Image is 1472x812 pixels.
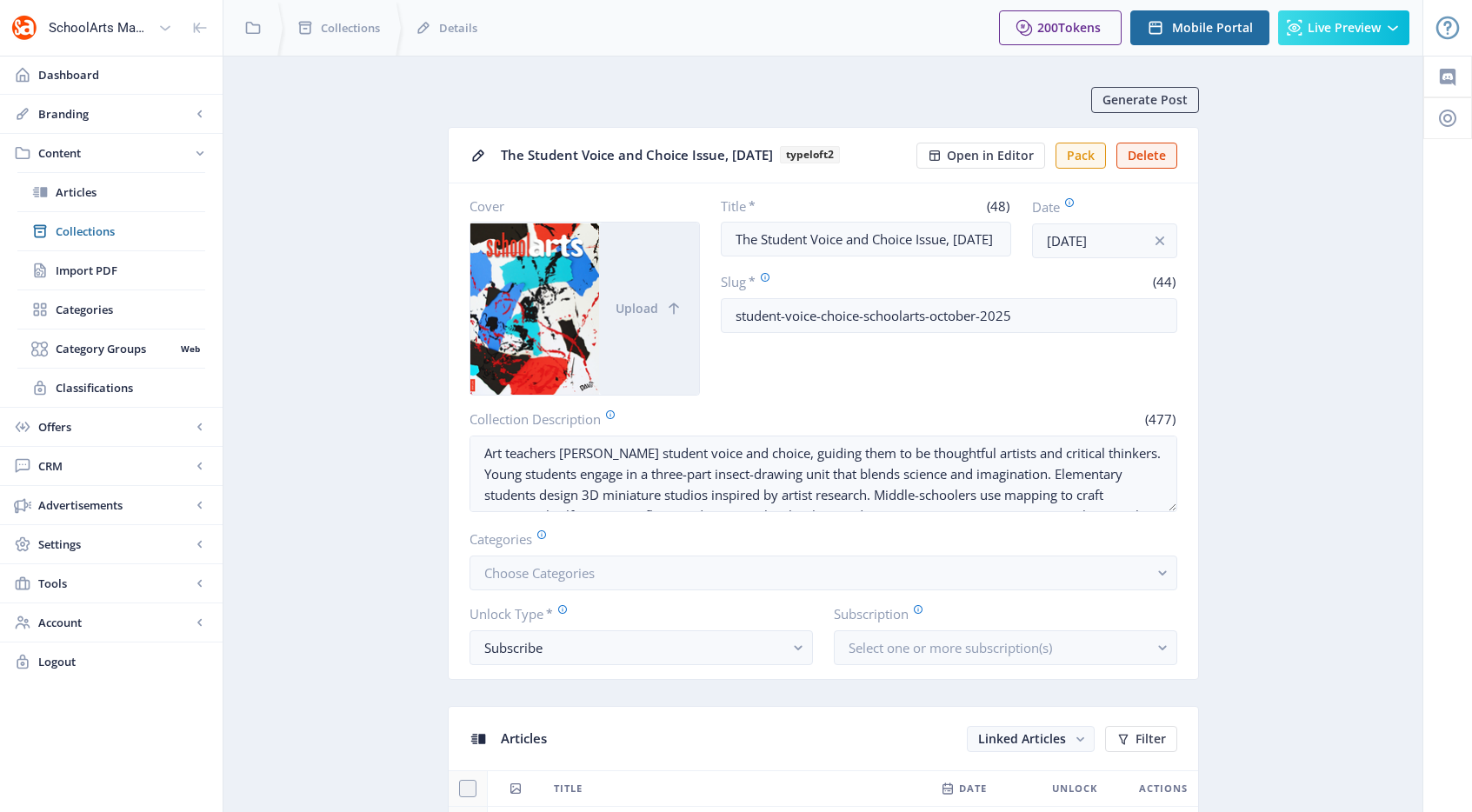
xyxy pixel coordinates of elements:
[1058,19,1101,36] span: Tokens
[321,19,380,37] span: Collections
[999,10,1122,45] button: 200Tokens
[484,637,784,658] div: Subscribe
[1105,726,1177,752] button: Filter
[175,340,205,357] nb-badge: Web
[49,9,151,47] div: SchoolArts Magazine
[967,726,1095,752] button: Linked Articles
[56,183,205,201] span: Articles
[501,729,547,747] span: Articles
[56,379,205,396] span: Classifications
[470,604,799,623] label: Unlock Type
[834,630,1177,665] button: Select one or more subscription(s)
[38,457,191,475] span: CRM
[38,575,191,592] span: Tools
[470,409,816,429] label: Collection Description
[1151,232,1169,250] nb-icon: info
[849,639,1052,656] span: Select one or more subscription(s)
[984,197,1011,215] span: (48)
[599,223,699,395] button: Upload
[1056,143,1106,169] button: Pack
[916,143,1045,169] button: Open in Editor
[978,730,1066,747] span: Linked Articles
[56,262,205,279] span: Import PDF
[1102,93,1188,107] span: Generate Post
[501,142,906,169] div: The Student Voice and Choice Issue, [DATE]
[439,19,477,37] span: Details
[56,223,205,240] span: Collections
[38,536,191,553] span: Settings
[17,369,205,407] a: Classifications
[1172,21,1253,35] span: Mobile Portal
[616,302,658,316] span: Upload
[470,556,1177,590] button: Choose Categories
[17,329,205,368] a: Category GroupsWeb
[56,340,175,357] span: Category Groups
[834,604,1163,623] label: Subscription
[1130,10,1269,45] button: Mobile Portal
[38,105,191,123] span: Branding
[1150,273,1177,290] span: (44)
[17,251,205,290] a: Import PDF
[1116,143,1177,169] button: Delete
[38,653,209,670] span: Logout
[17,212,205,250] a: Collections
[1142,223,1177,258] button: info
[470,630,813,665] button: Subscribe
[1308,21,1381,35] span: Live Preview
[10,14,38,42] img: properties.app_icon.png
[470,197,687,215] label: Cover
[1278,10,1409,45] button: Live Preview
[17,173,205,211] a: Articles
[721,272,942,291] label: Slug
[721,298,1177,333] input: this-is-how-a-slug-looks-like
[780,146,840,163] b: typeloft2
[1091,87,1199,113] button: Generate Post
[1032,223,1177,258] input: Publishing Date
[1032,197,1163,216] label: Date
[38,496,191,514] span: Advertisements
[17,290,205,329] a: Categories
[947,149,1034,163] span: Open in Editor
[38,66,209,83] span: Dashboard
[721,197,859,215] label: Title
[38,614,191,631] span: Account
[1136,732,1166,746] span: Filter
[721,222,1011,256] input: Type Collection Title ...
[1142,410,1177,428] span: (477)
[38,418,191,436] span: Offers
[484,564,595,582] span: Choose Categories
[56,301,205,318] span: Categories
[38,144,191,162] span: Content
[470,529,1163,549] label: Categories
